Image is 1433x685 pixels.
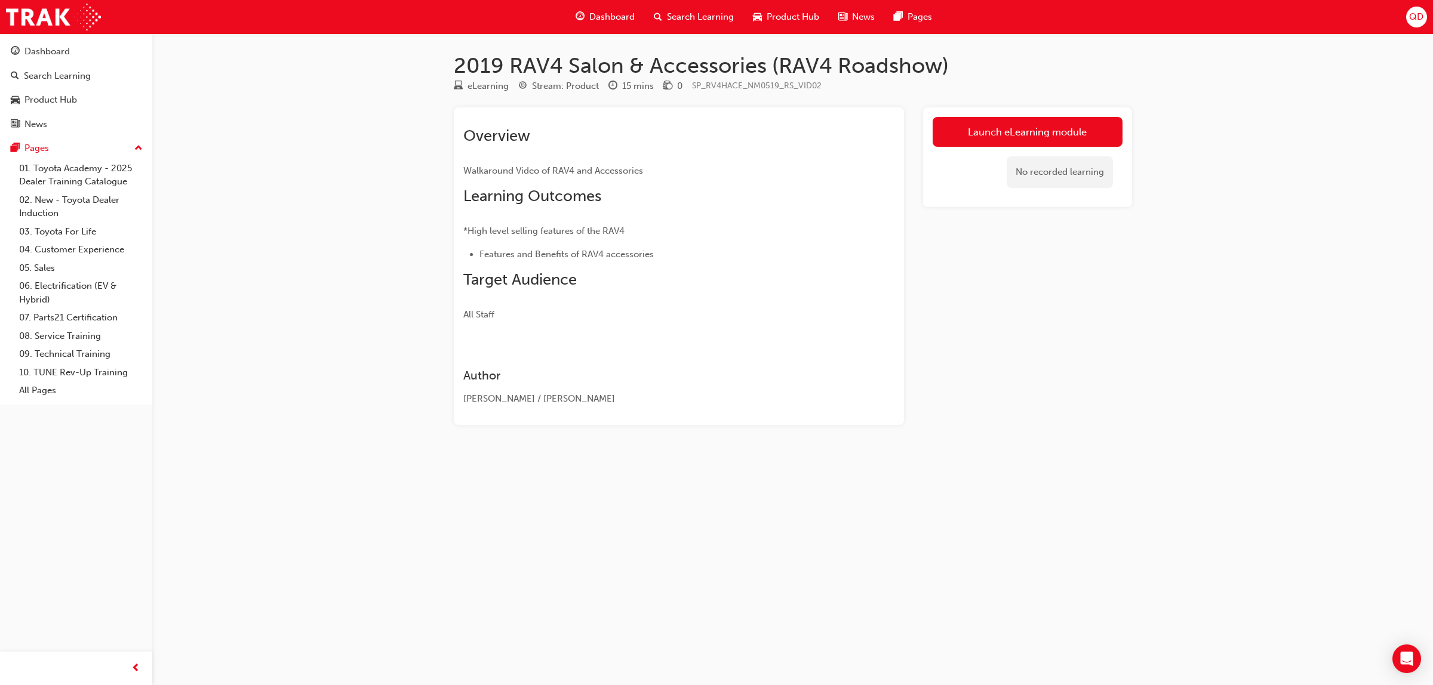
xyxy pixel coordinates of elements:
[24,118,47,131] div: News
[11,47,20,57] span: guage-icon
[589,10,635,24] span: Dashboard
[5,65,147,87] a: Search Learning
[131,661,140,676] span: prev-icon
[518,81,527,92] span: target-icon
[1409,10,1423,24] span: QD
[14,327,147,345] a: 08. Service Training
[463,369,851,382] h3: Author
[14,345,147,363] a: 09. Technical Training
[654,10,662,24] span: search-icon
[14,381,147,400] a: All Pages
[608,81,617,92] span: clock-icon
[14,240,147,259] a: 04. Customer Experience
[518,79,599,94] div: Stream
[468,79,509,93] div: eLearning
[14,223,147,241] a: 03. Toyota For Life
[532,79,599,93] div: Stream: Product
[463,392,851,406] div: [PERSON_NAME] / [PERSON_NAME]
[838,10,847,24] span: news-icon
[454,53,1132,79] h1: 2019 RAV4 Salon & Accessories (RAV4 Roadshow)
[933,117,1123,147] a: Launch eLearning module
[5,38,147,137] button: DashboardSearch LearningProduct HubNews
[908,10,932,24] span: Pages
[667,10,734,24] span: Search Learning
[479,249,654,260] span: Features and Benefits of RAV4 accessories
[644,5,743,29] a: search-iconSearch Learning
[463,126,530,145] span: Overview
[692,81,822,91] span: Learning resource code
[576,10,585,24] span: guage-icon
[463,226,625,236] span: *High level selling features of the RAV4
[753,10,762,24] span: car-icon
[454,79,509,94] div: Type
[14,308,147,327] a: 07. Parts21 Certification
[884,5,942,29] a: pages-iconPages
[743,5,829,29] a: car-iconProduct Hub
[14,191,147,223] a: 02. New - Toyota Dealer Induction
[134,141,143,156] span: up-icon
[14,159,147,191] a: 01. Toyota Academy - 2025 Dealer Training Catalogue
[463,187,601,205] span: Learning Outcomes
[14,277,147,308] a: 06. Electrification (EV & Hybrid)
[24,45,70,58] div: Dashboard
[14,363,147,382] a: 10. TUNE Rev-Up Training
[5,41,147,63] a: Dashboard
[24,93,77,107] div: Product Hub
[663,79,682,94] div: Price
[677,79,682,93] div: 0
[852,10,875,24] span: News
[11,143,20,154] span: pages-icon
[5,137,147,159] button: Pages
[463,165,643,176] span: Walkaround Video of RAV4 and Accessories
[1406,7,1427,27] button: QD
[24,141,49,155] div: Pages
[6,4,101,30] img: Trak
[463,309,494,320] span: All Staff
[1392,644,1421,673] div: Open Intercom Messenger
[14,259,147,277] a: 05. Sales
[608,79,654,94] div: Duration
[767,10,819,24] span: Product Hub
[24,69,91,83] div: Search Learning
[5,89,147,111] a: Product Hub
[11,71,19,82] span: search-icon
[454,81,463,92] span: learningResourceType_ELEARNING-icon
[11,95,20,106] span: car-icon
[11,119,20,130] span: news-icon
[5,113,147,135] a: News
[663,81,672,92] span: money-icon
[622,79,654,93] div: 15 mins
[829,5,884,29] a: news-iconNews
[566,5,644,29] a: guage-iconDashboard
[894,10,903,24] span: pages-icon
[1007,156,1113,188] div: No recorded learning
[463,270,577,289] span: Target Audience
